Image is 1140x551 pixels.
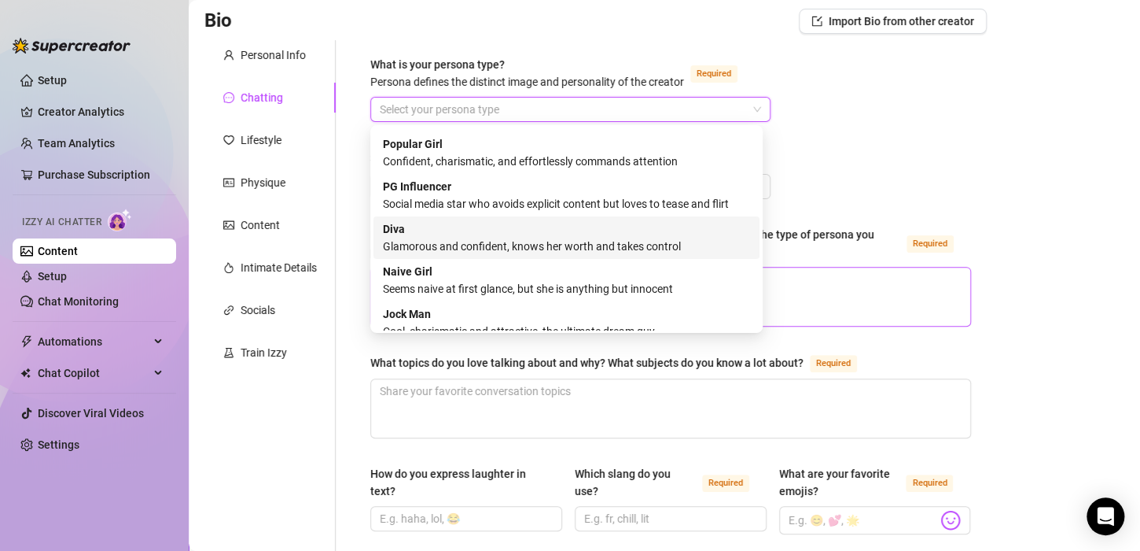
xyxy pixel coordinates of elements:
[370,58,684,88] span: What is your persona type?
[241,174,285,191] div: Physique
[575,465,767,500] label: Which slang do you use?
[789,510,938,531] input: What are your favorite emojis?
[584,510,754,527] input: Which slang do you use?
[241,301,275,319] div: Socials
[223,92,234,103] span: message
[371,379,970,438] textarea: What topics do you love talking about and why? What subjects do you know a lot about?
[204,9,232,34] h3: Bio
[38,137,115,150] a: Team Analytics
[799,9,987,34] button: Import Bio from other creator
[1087,497,1124,535] div: Open Intercom Messenger
[241,46,306,64] div: Personal Info
[38,438,79,451] a: Settings
[38,329,149,354] span: Automations
[223,177,234,188] span: idcard
[690,65,737,83] span: Required
[779,465,971,500] label: What are your favorite emojis?
[370,353,874,372] label: What topics do you love talking about and why? What subjects do you know a lot about?
[20,368,31,379] img: Chat Copilot
[223,305,234,316] span: link
[223,220,234,231] span: picture
[241,131,281,149] div: Lifestyle
[20,335,33,348] span: thunderbolt
[241,216,280,234] div: Content
[38,74,67,87] a: Setup
[241,344,287,361] div: Train Izzy
[906,475,953,492] span: Required
[38,162,164,187] a: Purchase Subscription
[241,259,317,276] div: Intimate Details
[940,510,961,531] img: svg%3e
[779,465,900,500] div: What are your favorite emojis?
[906,235,954,253] span: Required
[13,38,131,54] img: logo-BBDzfeDw.svg
[38,407,144,420] a: Discover Viral Videos
[223,50,234,61] span: user
[38,361,149,386] span: Chat Copilot
[810,355,857,372] span: Required
[22,215,101,230] span: Izzy AI Chatter
[38,295,119,308] a: Chat Monitoring
[370,354,804,372] div: What topics do you love talking about and why? What subjects do you know a lot about?
[38,99,164,124] a: Creator Analytics
[241,89,283,106] div: Chatting
[370,465,562,500] label: How do you express laughter in text?
[370,76,684,88] span: Persona defines the distinct image and personality of the creator
[38,270,67,283] a: Setup
[108,209,132,231] img: AI Chatter
[38,245,78,257] a: Content
[575,465,696,500] div: Which slang do you use?
[223,135,234,146] span: heart
[223,347,234,358] span: experiment
[380,510,550,527] input: How do you express laughter in text?
[702,475,749,492] span: Required
[223,262,234,273] span: fire
[829,15,974,28] span: Import Bio from other creator
[370,465,551,500] div: How do you express laughter in text?
[811,16,822,27] span: import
